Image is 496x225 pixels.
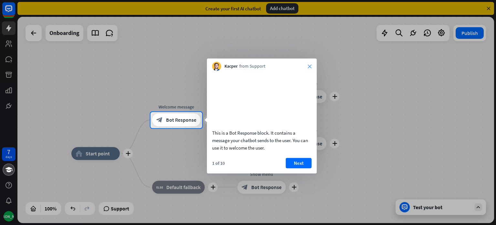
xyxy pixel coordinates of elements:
[212,129,312,151] div: This is a Bot Response block. It contains a message your chatbot sends to the user. You can use i...
[308,64,312,68] i: close
[166,117,196,123] span: Bot Response
[286,158,312,168] button: Next
[156,117,163,123] i: block_bot_response
[239,63,265,70] span: from Support
[5,3,25,22] button: Open LiveChat chat widget
[224,63,238,70] span: Kacper
[212,160,225,166] div: 1 of 10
